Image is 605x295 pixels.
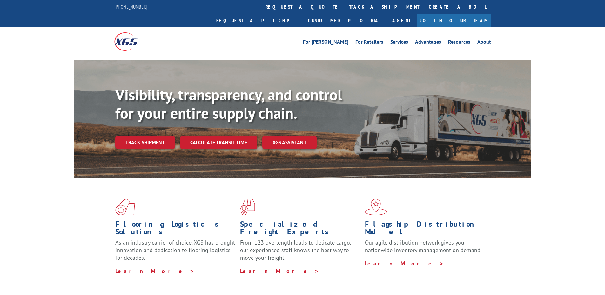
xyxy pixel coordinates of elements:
a: Advantages [415,39,441,46]
h1: Specialized Freight Experts [240,220,360,239]
a: [PHONE_NUMBER] [114,3,147,10]
a: Join Our Team [417,14,491,27]
a: XGS ASSISTANT [262,136,317,149]
a: Request a pickup [212,14,303,27]
a: Calculate transit time [180,136,257,149]
a: Agent [386,14,417,27]
a: Learn More > [240,267,319,275]
img: xgs-icon-flagship-distribution-model-red [365,199,387,215]
a: Resources [448,39,470,46]
a: Customer Portal [303,14,386,27]
a: Learn More > [115,267,194,275]
span: Our agile distribution network gives you nationwide inventory management on demand. [365,239,482,254]
b: Visibility, transparency, and control for your entire supply chain. [115,85,342,123]
a: Track shipment [115,136,175,149]
a: Learn More > [365,260,444,267]
h1: Flooring Logistics Solutions [115,220,235,239]
a: For [PERSON_NAME] [303,39,348,46]
a: About [477,39,491,46]
img: xgs-icon-total-supply-chain-intelligence-red [115,199,135,215]
p: From 123 overlength loads to delicate cargo, our experienced staff knows the best way to move you... [240,239,360,267]
img: xgs-icon-focused-on-flooring-red [240,199,255,215]
span: As an industry carrier of choice, XGS has brought innovation and dedication to flooring logistics... [115,239,235,261]
h1: Flagship Distribution Model [365,220,485,239]
a: For Retailers [355,39,383,46]
a: Services [390,39,408,46]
